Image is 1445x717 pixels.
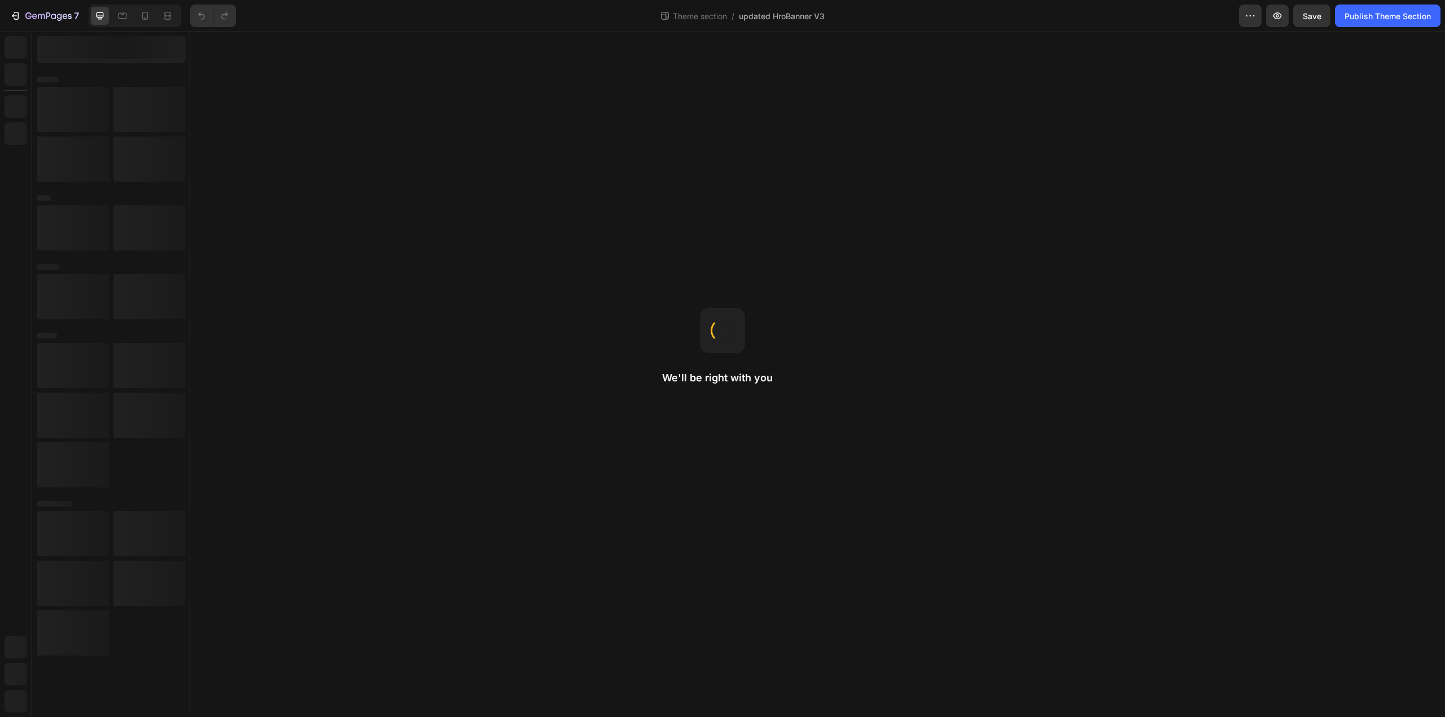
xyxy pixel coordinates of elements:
[5,5,84,27] button: 7
[732,10,734,22] span: /
[1345,10,1431,22] div: Publish Theme Section
[662,371,783,385] h2: We'll be right with you
[1293,5,1330,27] button: Save
[671,10,729,22] span: Theme section
[190,5,236,27] div: Undo/Redo
[1335,5,1440,27] button: Publish Theme Section
[1303,11,1321,21] span: Save
[74,9,79,23] p: 7
[739,10,825,22] span: updated HroBanner V3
